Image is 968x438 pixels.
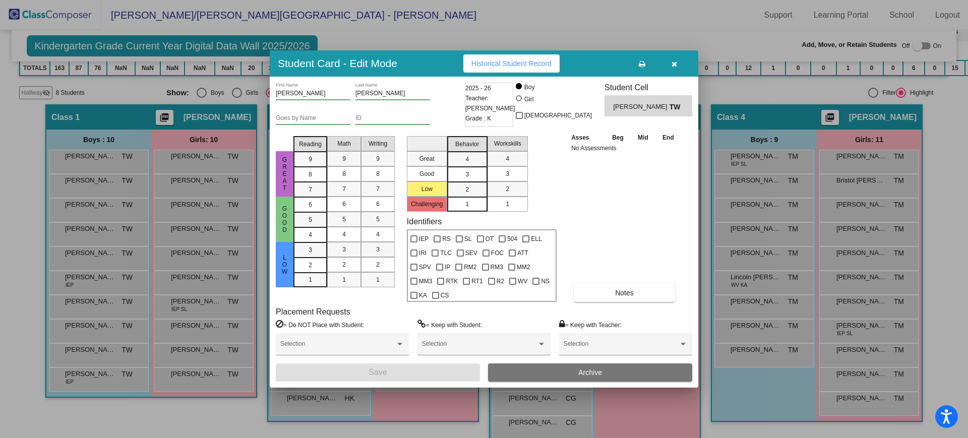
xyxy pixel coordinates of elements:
[464,261,476,273] span: RM2
[613,102,669,112] span: [PERSON_NAME]
[309,230,312,239] span: 4
[578,368,602,377] span: Archive
[463,54,560,73] button: Historical Student Record
[518,275,527,287] span: WV
[631,132,655,143] th: Mid
[517,247,528,259] span: ATT
[309,170,312,179] span: 8
[604,83,692,92] h3: Student Cell
[276,307,350,317] label: Placement Requests
[369,139,387,148] span: Writing
[309,275,312,284] span: 1
[376,215,380,224] span: 5
[491,247,504,259] span: FOC
[465,155,469,164] span: 4
[506,200,509,209] span: 1
[376,184,380,194] span: 7
[655,132,682,143] th: End
[419,261,431,273] span: SPV
[309,200,312,209] span: 6
[440,247,452,259] span: TLC
[506,169,509,178] span: 3
[524,109,592,121] span: [DEMOGRAPHIC_DATA]
[615,289,634,297] span: Notes
[494,139,521,148] span: Workskills
[497,275,504,287] span: R2
[531,233,541,245] span: ELL
[309,185,312,194] span: 7
[278,57,397,70] h3: Student Card - Edit Mode
[569,132,605,143] th: Asses
[670,102,684,112] span: TW
[574,284,675,302] button: Notes
[506,184,509,194] span: 2
[419,275,433,287] span: MM3
[299,140,322,149] span: Reading
[569,143,681,153] td: No Assessments
[337,139,351,148] span: Math
[541,275,550,287] span: NS
[342,154,346,163] span: 9
[280,205,289,233] span: Good
[465,93,515,113] span: Teacher: [PERSON_NAME]
[376,275,380,284] span: 1
[455,140,479,149] span: Behavior
[342,215,346,224] span: 5
[280,254,289,275] span: Low
[376,154,380,163] span: 9
[342,275,346,284] span: 1
[605,132,631,143] th: Beg
[465,170,469,179] span: 3
[417,320,482,330] label: = Keep with Student:
[465,247,477,259] span: SEV
[342,184,346,194] span: 7
[491,261,503,273] span: RM3
[471,59,552,68] span: Historical Student Record
[342,169,346,178] span: 8
[309,261,312,270] span: 2
[419,289,427,301] span: KA
[465,113,491,123] span: Grade : K
[376,245,380,254] span: 3
[369,368,387,377] span: Save
[419,247,427,259] span: IRI
[376,169,380,178] span: 8
[276,115,350,122] input: goes by name
[376,260,380,269] span: 2
[446,275,458,287] span: RTK
[376,200,380,209] span: 6
[506,154,509,163] span: 4
[488,363,692,382] button: Archive
[507,233,517,245] span: 504
[524,95,534,104] div: Girl
[559,320,622,330] label: = Keep with Teacher:
[524,83,535,92] div: Boy
[465,185,469,194] span: 2
[517,261,530,273] span: MM2
[464,233,472,245] span: SL
[441,289,449,301] span: CS
[276,363,480,382] button: Save
[309,245,312,255] span: 3
[342,245,346,254] span: 3
[309,215,312,224] span: 5
[407,217,442,226] label: Identifiers
[342,230,346,239] span: 4
[342,260,346,269] span: 2
[376,230,380,239] span: 4
[486,233,494,245] span: OT
[465,83,491,93] span: 2025 - 26
[465,200,469,209] span: 1
[445,261,450,273] span: IP
[419,233,429,245] span: IEP
[471,275,482,287] span: RT1
[276,320,364,330] label: = Do NOT Place with Student:
[342,200,346,209] span: 6
[280,156,289,192] span: Great
[309,155,312,164] span: 9
[442,233,451,245] span: RS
